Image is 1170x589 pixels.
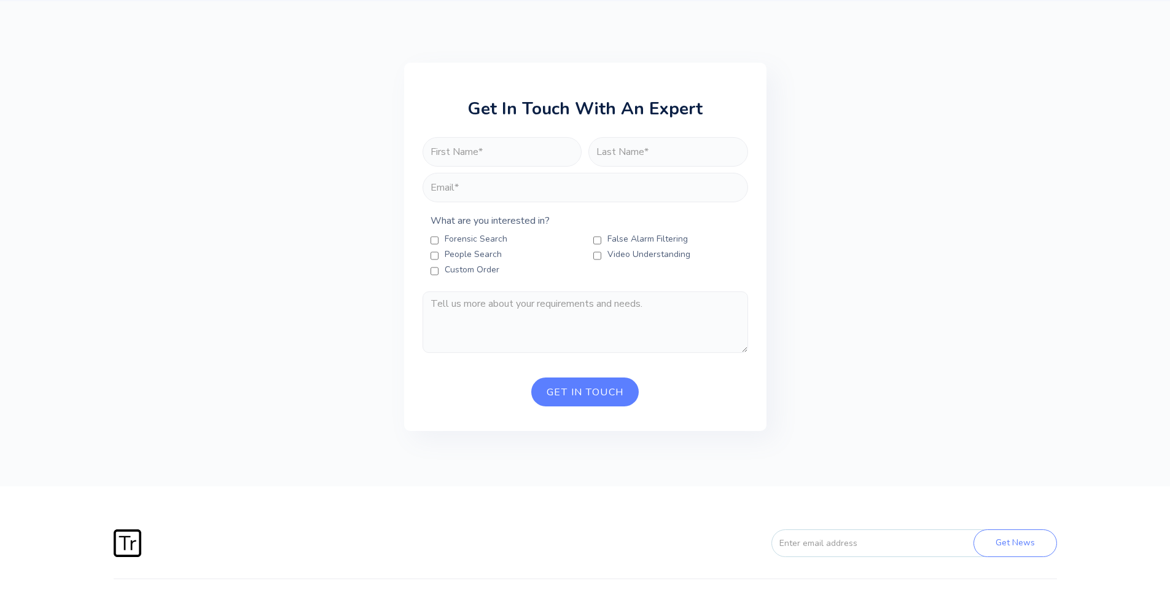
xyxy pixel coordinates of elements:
[445,233,507,245] span: Forensic Search
[423,137,582,167] input: First Name*
[445,264,499,276] span: Custom Order
[431,235,439,245] input: Forensic Search
[431,266,439,276] input: Custom Order
[593,251,601,261] input: Video Understanding
[445,248,502,261] span: People Search
[423,137,748,406] form: FORM-INTEGRATION
[423,215,748,227] label: What are you interested in?
[423,173,748,202] input: Email*
[750,529,1057,557] form: FORM-EMAIL-FOOTER
[114,529,141,557] img: Traces Logo
[423,100,748,131] h3: Get In Touch With An Expert
[973,529,1057,557] input: Get News
[607,248,690,261] span: Video Understanding
[531,378,639,406] input: Get in touch
[607,233,688,245] span: False Alarm Filtering
[771,529,995,557] input: Enter email address
[588,137,748,167] input: Last Name*
[593,235,601,245] input: False Alarm Filtering
[431,251,439,261] input: People Search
